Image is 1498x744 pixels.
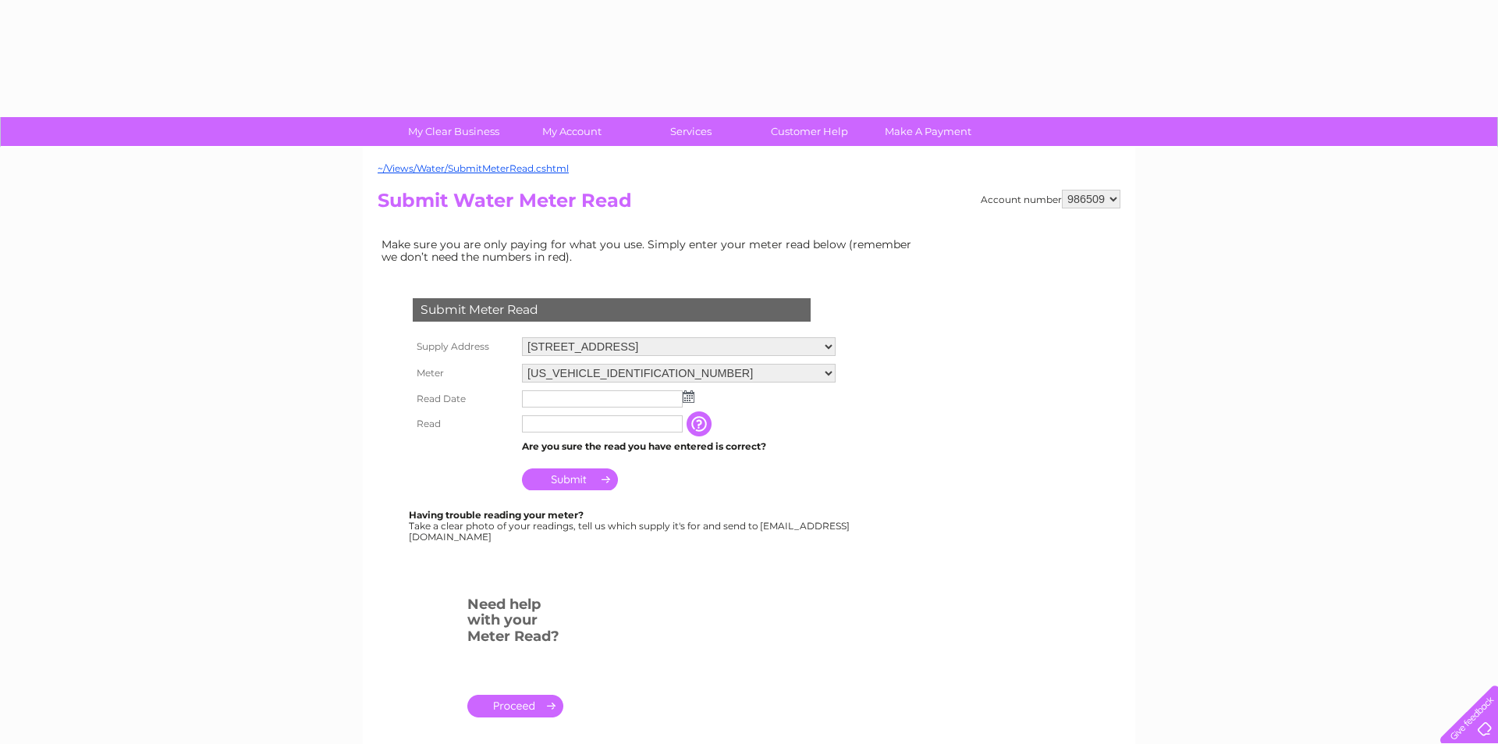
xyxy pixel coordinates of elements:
[409,333,518,360] th: Supply Address
[389,117,518,146] a: My Clear Business
[378,234,924,267] td: Make sure you are only paying for what you use. Simply enter your meter read below (remember we d...
[409,510,852,542] div: Take a clear photo of your readings, tell us which supply it's for and send to [EMAIL_ADDRESS][DO...
[413,298,811,322] div: Submit Meter Read
[409,360,518,386] th: Meter
[508,117,637,146] a: My Account
[409,509,584,521] b: Having trouble reading your meter?
[409,386,518,411] th: Read Date
[627,117,755,146] a: Services
[409,411,518,436] th: Read
[864,117,992,146] a: Make A Payment
[467,593,563,653] h3: Need help with your Meter Read?
[378,190,1120,219] h2: Submit Water Meter Read
[687,411,715,436] input: Information
[981,190,1120,208] div: Account number
[522,468,618,490] input: Submit
[518,436,840,457] td: Are you sure the read you have entered is correct?
[745,117,874,146] a: Customer Help
[467,695,563,717] a: .
[683,390,694,403] img: ...
[378,162,569,174] a: ~/Views/Water/SubmitMeterRead.cshtml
